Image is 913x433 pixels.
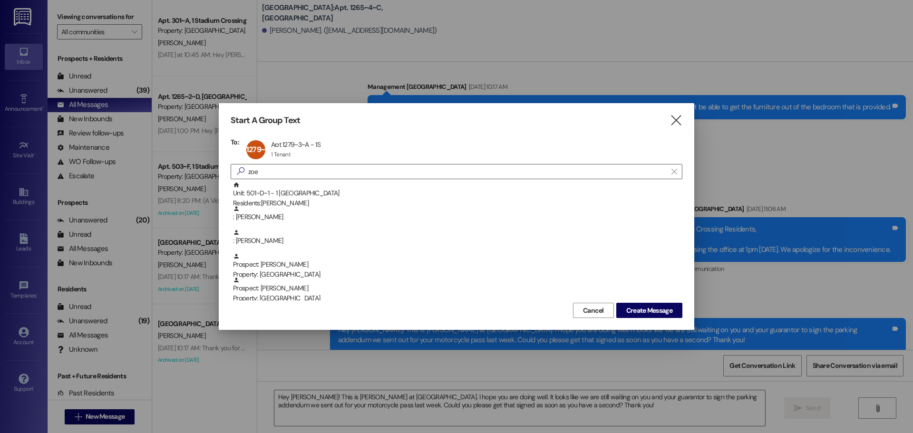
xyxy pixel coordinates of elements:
div: Apt 1279~3~A - 1S [271,140,321,149]
i:  [671,168,677,175]
div: Unit: 501~D~1 - 1 [GEOGRAPHIC_DATA]Residents:[PERSON_NAME] [231,182,682,205]
div: : [PERSON_NAME] [231,229,682,253]
button: Create Message [616,303,682,318]
button: Cancel [573,303,614,318]
i:  [233,166,248,176]
div: : [PERSON_NAME] [231,205,682,229]
h3: To: [231,138,239,146]
div: 1 Tenant [271,151,291,158]
span: 1279~3~A [246,144,278,154]
div: Unit: 501~D~1 - 1 [GEOGRAPHIC_DATA] [233,182,682,209]
button: Clear text [667,164,682,179]
div: Prospect: [PERSON_NAME]Property: [GEOGRAPHIC_DATA] [231,277,682,300]
div: : [PERSON_NAME] [233,229,682,246]
div: Residents: [PERSON_NAME] [233,198,682,208]
span: Cancel [583,306,604,316]
i:  [670,115,682,125]
input: Search for any contact or apartment [248,165,667,178]
div: Prospect: [PERSON_NAME] [233,277,682,304]
div: : [PERSON_NAME] [233,205,682,222]
div: Property: [GEOGRAPHIC_DATA] [233,269,682,279]
span: Create Message [626,306,672,316]
div: Property: [GEOGRAPHIC_DATA] [233,293,682,303]
div: Prospect: [PERSON_NAME] [233,253,682,280]
div: Prospect: [PERSON_NAME]Property: [GEOGRAPHIC_DATA] [231,253,682,277]
h3: Start A Group Text [231,115,300,126]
